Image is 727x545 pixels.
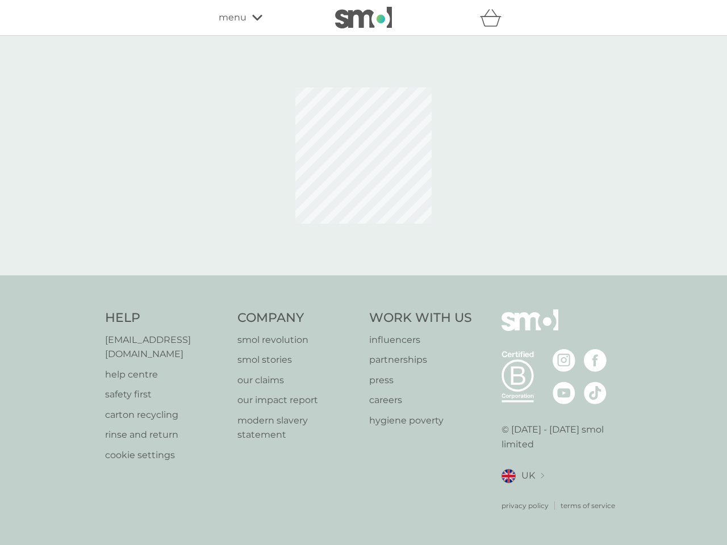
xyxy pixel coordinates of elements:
a: help centre [105,367,226,382]
a: modern slavery statement [237,413,358,442]
a: privacy policy [502,500,549,511]
a: [EMAIL_ADDRESS][DOMAIN_NAME] [105,333,226,362]
a: smol revolution [237,333,358,347]
a: partnerships [369,353,472,367]
img: smol [335,7,392,28]
a: carton recycling [105,408,226,422]
img: visit the smol Facebook page [584,349,607,372]
img: visit the smol Youtube page [553,381,575,404]
a: terms of service [561,500,615,511]
p: © [DATE] - [DATE] smol limited [502,422,622,451]
a: influencers [369,333,472,347]
h4: Work With Us [369,309,472,327]
span: UK [521,468,535,483]
img: visit the smol Tiktok page [584,381,607,404]
img: visit the smol Instagram page [553,349,575,372]
a: our claims [237,373,358,388]
a: press [369,373,472,388]
img: select a new location [541,473,544,479]
h4: Help [105,309,226,327]
a: hygiene poverty [369,413,472,428]
h4: Company [237,309,358,327]
div: basket [480,6,508,29]
a: smol stories [237,353,358,367]
a: safety first [105,387,226,402]
a: rinse and return [105,427,226,442]
span: menu [219,10,246,25]
a: our impact report [237,393,358,408]
img: smol [502,309,558,348]
a: cookie settings [105,448,226,463]
img: UK flag [502,469,516,483]
a: careers [369,393,472,408]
